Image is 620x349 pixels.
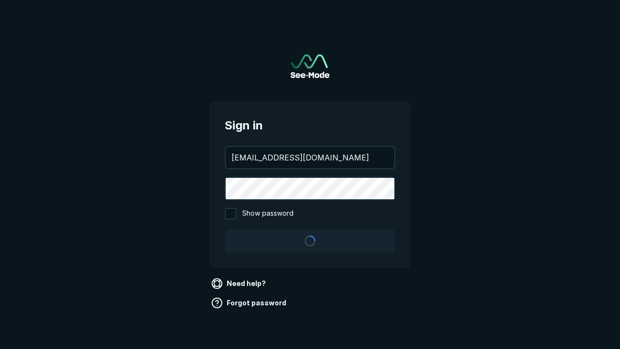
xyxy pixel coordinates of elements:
a: Go to sign in [291,54,329,78]
input: your@email.com [226,147,394,168]
img: See-Mode Logo [291,54,329,78]
span: Show password [242,208,294,220]
a: Forgot password [209,295,290,311]
a: Need help? [209,276,270,291]
span: Sign in [225,117,395,134]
